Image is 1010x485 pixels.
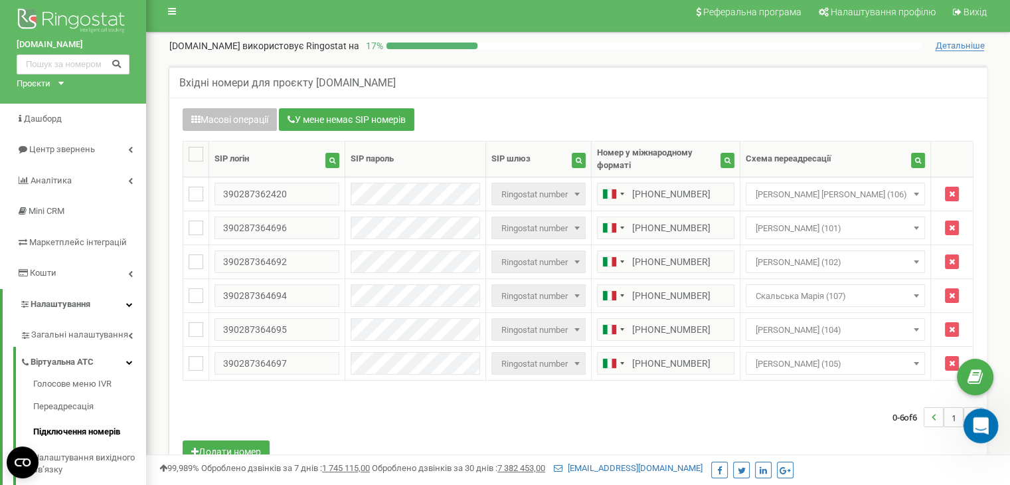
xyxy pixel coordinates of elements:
span: Оброблено дзвінків за 30 днів : [372,463,545,473]
span: Віртуальна АТС [31,356,94,369]
span: of [904,411,912,423]
input: 312 345 6789 [597,352,734,375]
button: Додати номер [183,440,270,463]
span: Дашборд [24,114,62,124]
h1: Daniil [64,7,94,17]
span: Вихід [964,7,987,17]
span: Скальська Марія (107) [746,284,925,307]
span: Налаштування [31,299,90,309]
span: Оброблено дзвінків за 7 днів : [201,463,370,473]
span: Березань Сергей (104) [746,318,925,341]
span: Загальні налаштування [31,329,128,341]
a: [DOMAIN_NAME] [17,39,129,51]
a: Віртуальна АТС [20,347,146,374]
span: 99,989% [159,463,199,473]
span: Ringostat number [496,253,581,272]
div: Доброго дня. Цей номер не має помітки спам. З ним все добре. [58,302,244,328]
div: Telephone country code [598,183,628,205]
span: Маркетплейс інтеграцій [29,237,127,247]
button: Головна [208,5,233,31]
span: Ringostat number [496,355,581,373]
button: Надіслати повідомлення… [228,348,249,369]
div: Telephone country code [598,319,628,340]
span: Ringostat number [496,321,581,339]
button: Масові операції [183,108,277,131]
a: Налаштування [3,289,146,320]
span: Бабийчук Надежда (105) [746,352,925,375]
span: Ringostat number [491,284,586,307]
h5: Вхідні номери для проєкту [DOMAIN_NAME] [179,77,396,89]
div: Telephone country code [598,217,628,239]
span: Яковлева Марина (102) [750,253,920,272]
div: Daniil каже… [11,202,255,294]
div: 22 вересня [11,184,255,202]
img: Ringostat logo [17,5,129,39]
input: 312 345 6789 [597,183,734,205]
button: Завантажити вкладений файл [63,353,74,364]
span: Реферальна програма [703,7,801,17]
div: Схема переадресації [746,153,831,165]
button: go back [9,5,34,31]
p: [DOMAIN_NAME] [169,39,359,52]
span: Жилюк Надежда (101) [746,217,925,239]
span: Ringostat number [491,183,586,205]
a: Налаштування вихідного зв’язку [33,445,146,483]
span: Центр звернень [29,144,95,154]
div: SIP логін [214,153,249,165]
u: 7 382 453,00 [497,463,545,473]
span: Скальська Марія (107) [750,287,920,306]
a: Голосове меню IVR [33,378,146,394]
div: Доброго дня Отримали перший номер для підключення до проекту. 390281260098 - прошу перевірити та ... [21,210,207,275]
nav: ... [892,394,983,440]
input: Пошук за номером [17,54,129,74]
div: Telephone country code [598,251,628,272]
span: Яковлева Марина (102) [746,250,925,273]
span: Снежневский Павел (106) [750,185,920,204]
span: Березань Сергей (104) [750,321,920,339]
div: Доброго дня. Цей номер не має помітки спам. З ним все добре. [48,294,255,336]
input: 312 345 6789 [597,318,734,341]
div: Закрити [233,5,257,29]
div: user каже… [11,294,255,346]
span: Снежневский Павел (106) [746,183,925,205]
span: Ringostat number [491,352,586,375]
span: Жилюк Надежда (101) [750,219,920,238]
a: Загальні налаштування [20,320,146,347]
div: Номер у міжнародному форматі [597,147,720,171]
iframe: Intercom live chat [964,409,999,444]
div: SIP шлюз [491,153,531,165]
input: 312 345 6789 [597,217,734,239]
button: Start recording [84,353,95,364]
textarea: Повідомлення... [11,326,254,348]
span: Mini CRM [29,206,64,216]
button: Вибір емодзі [21,353,31,364]
button: Open CMP widget [7,446,39,478]
div: Telephone country code [598,353,628,374]
span: Ringostat number [496,219,581,238]
div: Проєкти [17,78,50,90]
span: Бабийчук Надежда (105) [750,355,920,373]
a: Переадресація [33,394,146,420]
u: 1 745 115,00 [322,463,370,473]
p: У мережі [64,17,105,30]
span: використовує Ringostat на [242,41,359,51]
span: Налаштування профілю [831,7,936,17]
span: Ringostat number [491,250,586,273]
th: SIP пароль [345,142,486,177]
input: 312 345 6789 [597,284,734,307]
span: 0-6 6 [892,407,924,427]
li: 1 [944,407,964,427]
span: Ringostat number [491,217,586,239]
span: Ringostat number [496,185,581,204]
span: Аналiтика [31,175,72,185]
img: Profile image for Daniil [38,7,59,29]
span: Детальніше [935,41,984,51]
a: Підключення номерів [33,419,146,445]
a: [EMAIL_ADDRESS][DOMAIN_NAME] [554,463,703,473]
div: Доброго дняОтримали перший номер для підключення до проекту.390281260098 - прошу перевірити та на... [11,202,218,283]
p: 17 % [359,39,386,52]
div: Telephone country code [598,285,628,306]
button: вибір GIF-файлів [42,353,52,364]
span: Кошти [30,268,56,278]
button: У мене немає SIP номерів [279,108,414,131]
